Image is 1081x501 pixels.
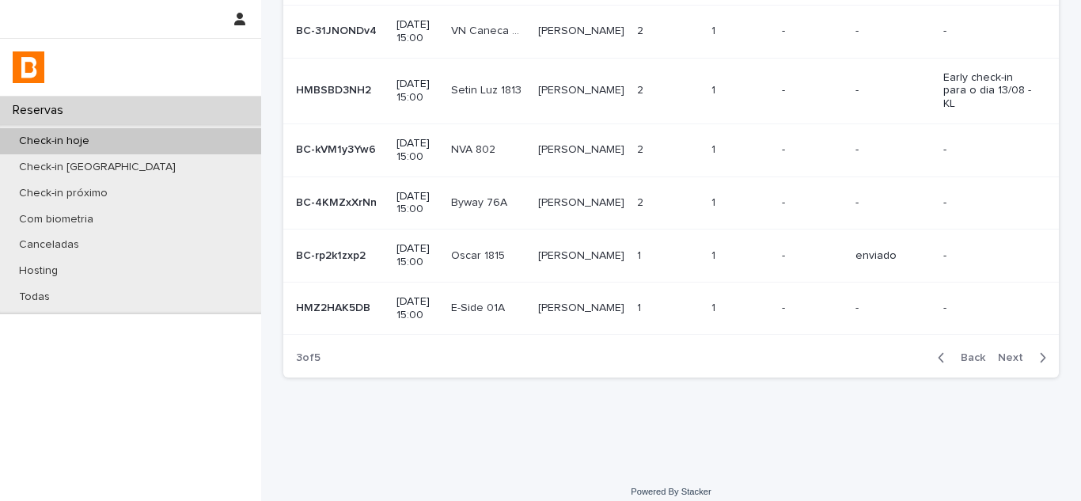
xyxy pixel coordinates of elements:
tr: BC-31JNONDv4BC-31JNONDv4 [DATE] 15:00VN Caneca 311VN Caneca 311 [PERSON_NAME][PERSON_NAME] 22 11 --- [283,5,1059,58]
p: HMZ2HAK5DB [296,298,374,315]
p: BC-31JNONDv4 [296,21,380,38]
p: 1 [637,298,644,315]
p: Check-in hoje [6,135,102,148]
p: - [943,25,1034,38]
p: - [855,25,930,38]
p: Com biometria [6,213,106,226]
button: Next [992,351,1059,365]
p: 1 [711,193,719,210]
p: Early check-in para o dia 13/08 - KL [943,71,1034,111]
p: 1 [711,246,719,263]
p: BC-rp2k1zxp2 [296,246,369,263]
p: Hosting [6,264,70,278]
p: Check-in [GEOGRAPHIC_DATA] [6,161,188,174]
p: BC-4KMZxXrNn [296,193,380,210]
p: E-Side 01A [451,298,508,315]
p: - [782,249,843,263]
img: zVaNuJHRTjyIjT5M9Xd5 [13,51,44,83]
tr: HMZ2HAK5DBHMZ2HAK5DB [DATE] 15:00E-Side 01AE-Side 01A [PERSON_NAME][PERSON_NAME] 11 11 --- [283,282,1059,335]
p: 1 [637,246,644,263]
p: [DATE] 15:00 [396,190,438,217]
tr: BC-rp2k1zxp2BC-rp2k1zxp2 [DATE] 15:00Oscar 1815Oscar 1815 [PERSON_NAME][PERSON_NAME] 11 11 -enviado- [283,230,1059,283]
span: Back [951,352,985,363]
p: Setin Luz 1813 [451,81,525,97]
p: 2 [637,140,647,157]
tr: BC-4KMZxXrNnBC-4KMZxXrNn [DATE] 15:00Byway 76AByway 76A [PERSON_NAME][PERSON_NAME] 22 11 --- [283,176,1059,230]
p: - [782,143,843,157]
p: - [855,84,930,97]
p: 1 [711,140,719,157]
p: 1 [711,81,719,97]
p: Itaecio Arruda Ramos [538,81,628,97]
p: [PERSON_NAME] [538,246,628,263]
p: [DATE] 15:00 [396,137,438,164]
p: Byway 76A [451,193,510,210]
tr: HMBSBD3NH2HMBSBD3NH2 [DATE] 15:00Setin Luz 1813Setin Luz 1813 [PERSON_NAME][PERSON_NAME] 22 11 --... [283,58,1059,123]
p: Oscar 1815 [451,246,508,263]
p: [PERSON_NAME] [538,298,628,315]
p: [DATE] 15:00 [396,18,438,45]
p: - [782,84,843,97]
span: Next [998,352,1033,363]
p: 2 [637,21,647,38]
p: 2 [637,193,647,210]
p: [DATE] 15:00 [396,295,438,322]
p: - [855,143,930,157]
p: - [943,249,1034,263]
p: - [943,143,1034,157]
p: HMBSBD3NH2 [296,81,374,97]
p: enviado [855,249,930,263]
p: - [943,196,1034,210]
p: 2 [637,81,647,97]
p: - [782,25,843,38]
p: [PERSON_NAME] [538,193,628,210]
button: Back [925,351,992,365]
p: 1 [711,298,719,315]
p: [DATE] 15:00 [396,242,438,269]
p: marcelo badaró Mattos [538,140,628,157]
p: Canceladas [6,238,92,252]
p: BC-kVM1y3Yw6 [296,140,379,157]
tr: BC-kVM1y3Yw6BC-kVM1y3Yw6 [DATE] 15:00NVA 802NVA 802 [PERSON_NAME][PERSON_NAME] 22 11 --- [283,123,1059,176]
p: 3 of 5 [283,339,333,378]
p: - [782,302,843,315]
p: Todas [6,290,63,304]
p: - [782,196,843,210]
p: [PERSON_NAME] [538,21,628,38]
p: [DATE] 15:00 [396,78,438,104]
p: NVA 802 [451,140,499,157]
p: Check-in próximo [6,187,120,200]
a: Powered By Stacker [631,487,711,496]
p: Reservas [6,103,76,118]
p: - [855,196,930,210]
p: - [943,302,1034,315]
p: VN Caneca 311 [451,21,528,38]
p: 1 [711,21,719,38]
p: - [855,302,930,315]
